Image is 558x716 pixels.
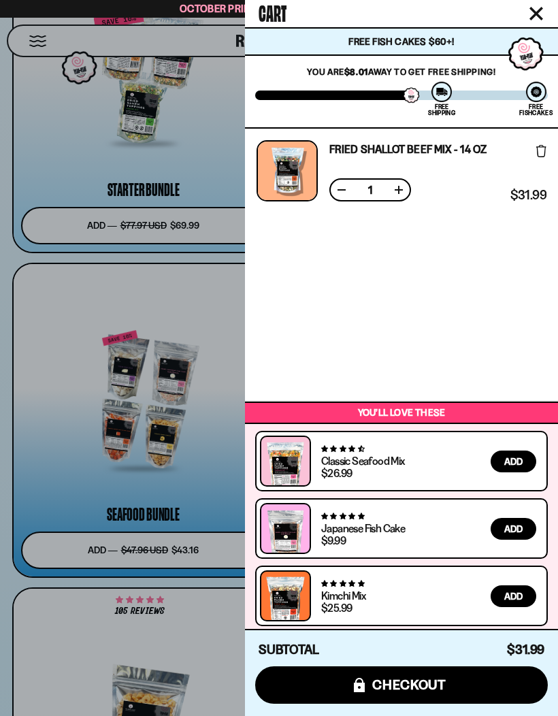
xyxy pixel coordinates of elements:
button: Add [491,518,536,540]
a: Fried Shallot Beef Mix - 14 OZ [329,144,487,154]
span: Free Fish Cakes $60+! [348,35,454,48]
span: Add [504,457,523,466]
button: checkout [255,666,548,704]
div: Free Fishcakes [519,103,553,116]
div: $9.99 [321,535,346,546]
span: $31.99 [507,642,544,657]
span: 1 [359,184,381,195]
span: checkout [372,677,446,692]
span: 4.77 stars [321,512,364,521]
span: 4.76 stars [321,579,364,588]
span: October Prime Sale: 15% off Sitewide [180,2,378,15]
a: Kimchi Mix [321,589,365,602]
button: Close cart [526,3,546,24]
div: $26.99 [321,468,352,478]
h4: Subtotal [259,643,319,657]
span: 4.68 stars [321,444,364,453]
button: Add [491,451,536,472]
a: Japanese Fish Cake [321,521,405,535]
span: Add [504,524,523,534]
button: Add [491,585,536,607]
div: $25.99 [321,602,352,613]
span: Add [504,591,523,601]
p: You are away to get Free Shipping! [255,66,548,77]
strong: $8.01 [344,66,368,77]
a: Classic Seafood Mix [321,454,405,468]
div: Free Shipping [428,103,455,116]
p: You’ll love these [248,406,555,419]
span: $31.99 [510,189,546,201]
